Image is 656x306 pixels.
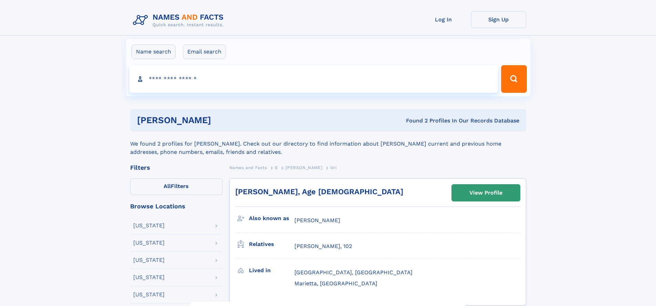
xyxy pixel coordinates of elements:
[275,163,278,172] a: S
[416,11,471,28] a: Log In
[294,243,352,250] a: [PERSON_NAME], 102
[249,238,294,250] h3: Relatives
[285,165,322,170] span: [PERSON_NAME]
[133,223,165,228] div: [US_STATE]
[294,269,413,276] span: [GEOGRAPHIC_DATA], [GEOGRAPHIC_DATA]
[294,217,340,224] span: [PERSON_NAME]
[164,183,171,189] span: All
[130,131,526,156] div: We found 2 profiles for [PERSON_NAME]. Check out our directory to find information about [PERSON_...
[330,165,337,170] span: Ori
[130,203,222,209] div: Browse Locations
[229,163,267,172] a: Names and Facts
[501,65,527,93] button: Search Button
[285,163,322,172] a: [PERSON_NAME]
[133,240,165,246] div: [US_STATE]
[275,165,278,170] span: S
[452,185,520,201] a: View Profile
[294,280,377,287] span: Marietta, [GEOGRAPHIC_DATA]
[469,185,502,201] div: View Profile
[129,65,498,93] input: search input
[133,257,165,263] div: [US_STATE]
[133,275,165,280] div: [US_STATE]
[130,165,222,171] div: Filters
[309,117,519,125] div: Found 2 Profiles In Our Records Database
[249,265,294,276] h3: Lived in
[137,116,309,125] h1: [PERSON_NAME]
[130,178,222,195] label: Filters
[132,45,176,59] label: Name search
[235,187,403,196] a: [PERSON_NAME], Age [DEMOGRAPHIC_DATA]
[133,292,165,297] div: [US_STATE]
[183,45,226,59] label: Email search
[130,11,229,30] img: Logo Names and Facts
[249,213,294,224] h3: Also known as
[471,11,526,28] a: Sign Up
